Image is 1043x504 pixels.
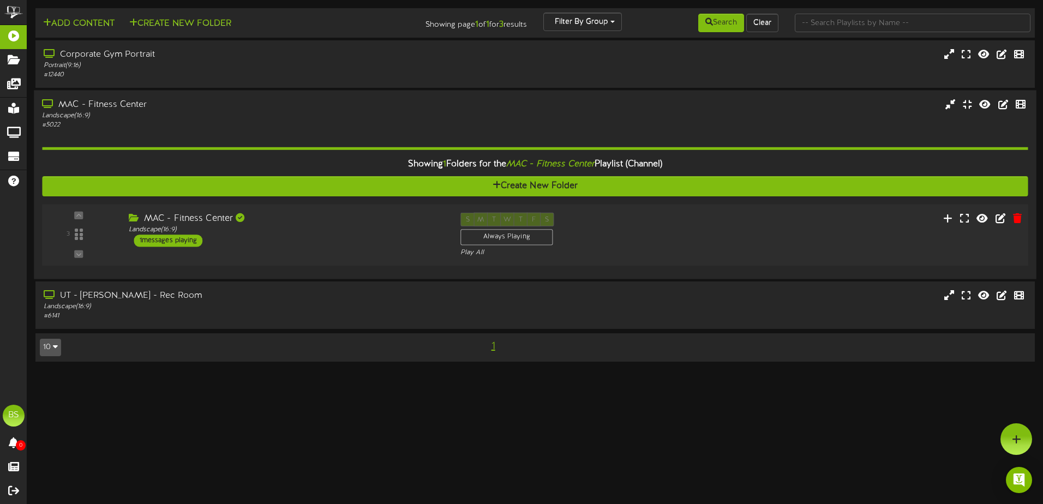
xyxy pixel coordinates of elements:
[44,311,443,321] div: # 6141
[3,405,25,427] div: BS
[460,229,553,245] div: Always Playing
[486,20,489,29] strong: 1
[126,17,235,31] button: Create New Folder
[506,159,594,169] i: MAC - Fitness Center
[489,340,498,352] span: 1
[44,290,443,302] div: UT - [PERSON_NAME] - Rec Room
[1006,467,1032,493] div: Open Intercom Messenger
[42,121,443,130] div: # 5022
[44,61,443,70] div: Portrait ( 9:16 )
[443,159,446,169] span: 1
[129,225,444,235] div: Landscape ( 16:9 )
[543,13,622,31] button: Filter By Group
[42,99,443,111] div: MAC - Fitness Center
[42,176,1028,196] button: Create New Folder
[795,14,1030,32] input: -- Search Playlists by Name --
[44,49,443,61] div: Corporate Gym Portrait
[40,17,118,31] button: Add Content
[42,111,443,121] div: Landscape ( 16:9 )
[134,235,203,247] div: 1 messages playing
[44,302,443,311] div: Landscape ( 16:9 )
[499,20,503,29] strong: 3
[460,248,693,257] div: Play All
[698,14,744,32] button: Search
[44,70,443,80] div: # 12440
[367,13,535,31] div: Showing page of for results
[129,213,444,225] div: MAC - Fitness Center
[40,339,61,356] button: 10
[34,153,1036,176] div: Showing Folders for the Playlist (Channel)
[16,440,26,451] span: 0
[746,14,778,32] button: Clear
[475,20,478,29] strong: 1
